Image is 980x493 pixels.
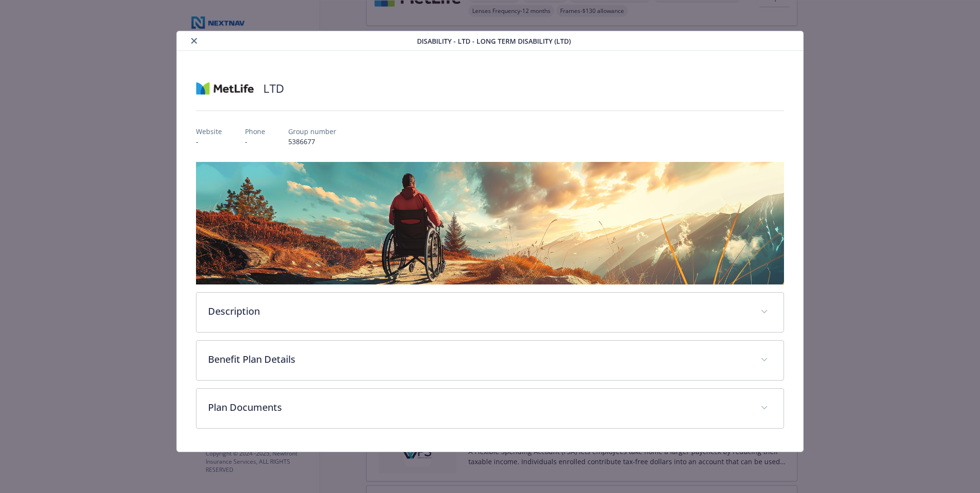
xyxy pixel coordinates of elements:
[263,80,284,97] h2: LTD
[196,389,784,428] div: Plan Documents
[208,352,749,367] p: Benefit Plan Details
[196,74,254,103] img: Metlife Inc
[196,341,784,380] div: Benefit Plan Details
[417,36,571,46] span: Disability - LTD - Long Term Disability (LTD)
[188,35,200,47] button: close
[245,136,265,147] p: -
[196,293,784,332] div: Description
[196,126,222,136] p: Website
[245,126,265,136] p: Phone
[288,136,336,147] p: 5386677
[208,304,749,319] p: Description
[196,162,784,284] img: banner
[196,136,222,147] p: -
[98,31,882,452] div: details for plan Disability - LTD - Long Term Disability (LTD)
[208,400,749,415] p: Plan Documents
[288,126,336,136] p: Group number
